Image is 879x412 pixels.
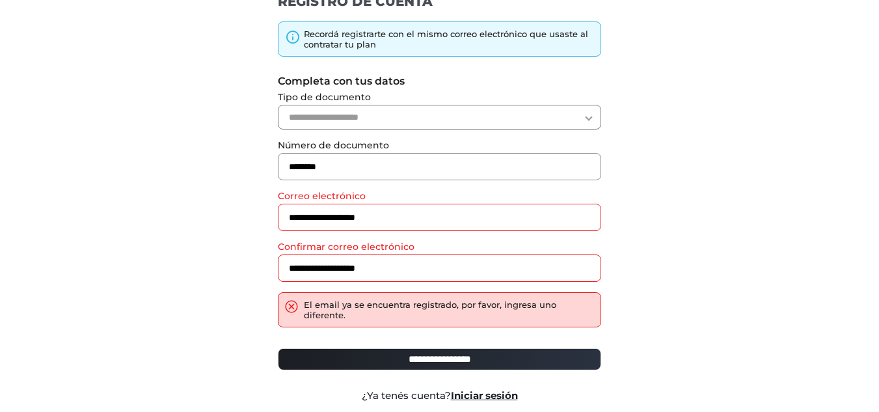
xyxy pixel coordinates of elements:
[451,389,518,402] a: Iniciar sesión
[278,92,601,102] label: Tipo de documento
[278,241,601,252] label: Confirmar correo electrónico
[278,191,601,201] label: Correo electrónico
[278,140,601,150] label: Número de documento
[304,299,594,320] div: El email ya se encuentra registrado, por favor, ingresa uno diferente.
[268,391,611,401] div: ¿Ya tenés cuenta?
[278,76,601,87] label: Completa con tus datos
[304,29,594,49] div: Recordá registrarte con el mismo correo electrónico que usaste al contratar tu plan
